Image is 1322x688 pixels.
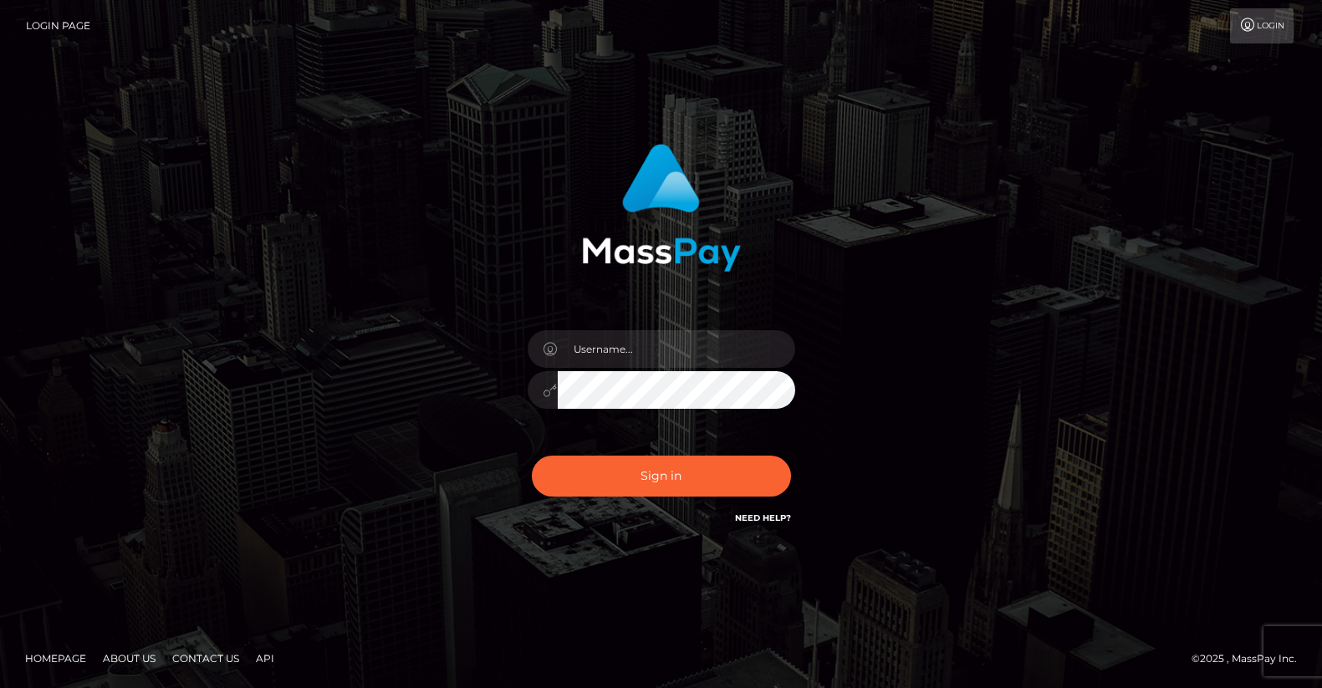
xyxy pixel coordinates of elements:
a: Login [1230,8,1294,43]
a: Login Page [26,8,90,43]
a: Contact Us [166,645,246,671]
input: Username... [558,330,795,368]
a: Homepage [18,645,93,671]
img: MassPay Login [582,144,741,272]
button: Sign in [532,456,791,497]
a: API [249,645,281,671]
div: © 2025 , MassPay Inc. [1192,650,1309,668]
a: Need Help? [735,512,791,523]
a: About Us [96,645,162,671]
